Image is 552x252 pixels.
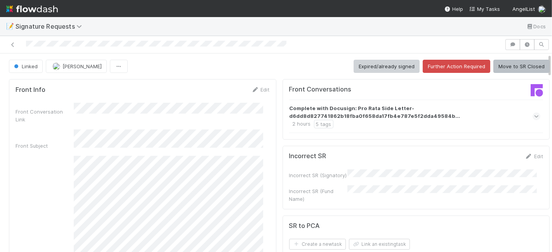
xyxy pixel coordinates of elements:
[493,60,550,73] button: Move to SR Closed
[252,86,270,93] a: Edit
[444,5,463,13] div: Help
[289,239,346,250] button: Create a newtask
[16,108,74,123] div: Front Conversation Link
[6,2,58,16] img: logo-inverted-e16ddd16eac7371096b0.svg
[289,86,410,93] h5: Front Conversations
[16,142,74,150] div: Front Subject
[531,84,543,97] img: front-logo-b4b721b83371efbadf0a.svg
[423,60,490,73] button: Further Action Required
[289,152,326,160] h5: Incorrect SR
[354,60,420,73] button: Expired/already signed
[290,104,539,120] strong: Complete with Docusign: Pro Rata Side Letter-d6dd8d827741862b18fba0f658da17fb4e787e5f2dda49584b...
[512,6,535,12] span: AngelList
[9,60,43,73] button: Linked
[314,120,333,128] div: 5 tags
[12,63,38,69] span: Linked
[16,22,86,30] span: Signature Requests
[52,62,60,70] img: avatar_1a1d5361-16dd-4910-a949-020dcd9f55a3.png
[289,187,347,203] div: Incorrect SR (Fund Name)
[525,153,543,159] a: Edit
[469,6,500,12] span: My Tasks
[289,222,320,230] h5: SR to PCA
[6,23,14,29] span: 📝
[289,171,347,179] div: Incorrect SR (Signatory)
[349,239,410,250] button: Link an existingtask
[293,120,311,128] div: 2 hours
[62,63,102,69] span: [PERSON_NAME]
[526,22,546,31] a: Docs
[46,60,107,73] button: [PERSON_NAME]
[538,5,546,13] img: avatar_1a1d5361-16dd-4910-a949-020dcd9f55a3.png
[16,86,45,94] h5: Front Info
[469,5,500,13] a: My Tasks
